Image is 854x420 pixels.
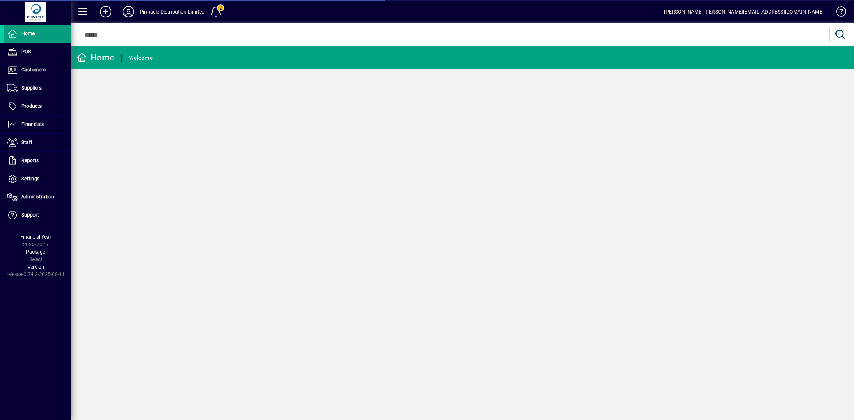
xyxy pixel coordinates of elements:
[27,264,44,270] span: Version
[117,5,140,18] button: Profile
[831,1,845,25] a: Knowledge Base
[21,194,54,200] span: Administration
[21,103,42,109] span: Products
[4,170,71,188] a: Settings
[4,61,71,79] a: Customers
[4,79,71,97] a: Suppliers
[21,31,35,36] span: Home
[129,52,153,64] div: Welcome
[94,5,117,18] button: Add
[4,206,71,224] a: Support
[20,234,51,240] span: Financial Year
[21,67,46,73] span: Customers
[21,139,32,145] span: Staff
[21,49,31,54] span: POS
[4,152,71,170] a: Reports
[77,52,114,63] div: Home
[21,176,39,181] span: Settings
[26,249,45,255] span: Package
[140,6,205,17] div: Pinnacle Distribution Limited
[4,188,71,206] a: Administration
[4,134,71,151] a: Staff
[4,116,71,133] a: Financials
[21,158,39,163] span: Reports
[21,85,42,91] span: Suppliers
[21,121,44,127] span: Financials
[664,6,824,17] div: [PERSON_NAME] [PERSON_NAME][EMAIL_ADDRESS][DOMAIN_NAME]
[4,97,71,115] a: Products
[21,212,39,218] span: Support
[4,43,71,61] a: POS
